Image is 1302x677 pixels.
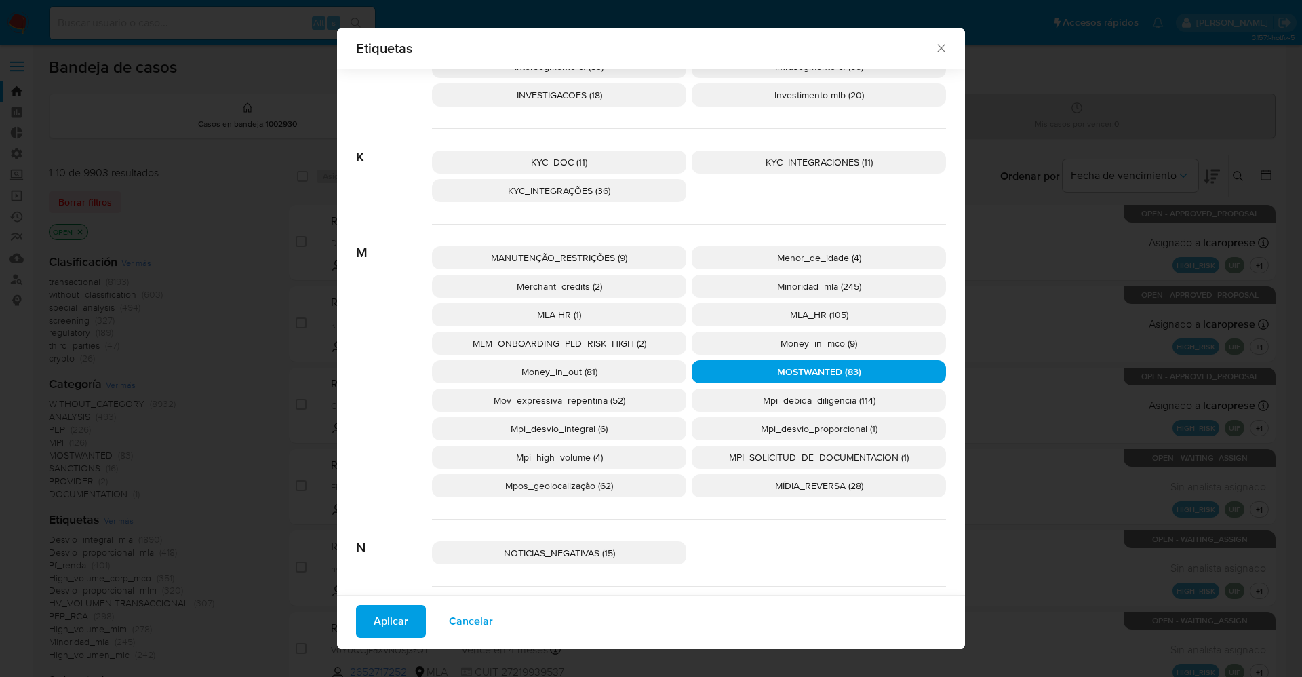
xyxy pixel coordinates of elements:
span: Etiquetas [356,41,934,55]
span: NOTICIAS_NEGATIVAS (15) [504,546,615,560]
div: INVESTIGACOES (18) [432,83,686,107]
span: MANUTENÇÃO_RESTRIÇÕES (9) [491,251,627,265]
span: Merchant_credits (2) [517,279,602,293]
div: Mpos_geolocalização (62) [432,474,686,497]
div: KYC_DOC (11) [432,151,686,174]
div: Mpi_high_volume (4) [432,446,686,469]
span: K [356,129,432,166]
span: KYC_INTEGRAÇÕES (36) [508,184,610,197]
div: MOSTWANTED (83) [692,360,946,383]
span: Mpi_debida_diligencia (114) [763,393,875,407]
span: INVESTIGACOES (18) [517,88,602,102]
span: O [356,587,432,623]
span: Investimento mlb (20) [774,88,864,102]
span: MOSTWANTED (83) [777,365,861,379]
span: Money_in_out (81) [521,365,597,379]
div: KYC_INTEGRAÇÕES (36) [432,179,686,202]
span: Mpos_geolocalização (62) [505,479,613,492]
div: NOTICIAS_NEGATIVAS (15) [432,541,686,564]
div: Mpi_desvio_proporcional (1) [692,417,946,440]
span: MLM_ONBOARDING_PLD_RISK_HIGH (2) [473,336,646,350]
div: MÍDIA_REVERSA (28) [692,474,946,497]
span: MPI_SOLICITUD_DE_DOCUMENTACION (1) [729,450,909,464]
span: Minoridad_mla (245) [777,279,861,293]
span: KYC_DOC (11) [531,155,587,169]
div: MLA HR (1) [432,303,686,326]
span: Cancelar [449,606,493,636]
span: Aplicar [374,606,408,636]
div: Mov_expressiva_repentina (52) [432,389,686,412]
div: KYC_INTEGRACIONES (11) [692,151,946,174]
span: Mov_expressiva_repentina (52) [494,393,625,407]
span: MLA_HR (105) [790,308,848,322]
button: Cerrar [934,41,947,54]
div: Money_in_out (81) [432,360,686,383]
div: Investimento mlb (20) [692,83,946,107]
span: N [356,520,432,556]
div: Money_in_mco (9) [692,332,946,355]
span: MÍDIA_REVERSA (28) [775,479,863,492]
div: Minoridad_mla (245) [692,275,946,298]
div: Merchant_credits (2) [432,275,686,298]
span: Mpi_high_volume (4) [516,450,603,464]
div: Mpi_debida_diligencia (114) [692,389,946,412]
span: M [356,225,432,261]
button: Cancelar [431,605,511,638]
div: MANUTENÇÃO_RESTRIÇÕES (9) [432,246,686,269]
div: MLA_HR (105) [692,303,946,326]
span: Mpi_desvio_integral (6) [511,422,608,436]
span: Mpi_desvio_proporcional (1) [761,422,877,436]
span: KYC_INTEGRACIONES (11) [766,155,873,169]
div: Mpi_desvio_integral (6) [432,417,686,440]
div: Menor_de_idade (4) [692,246,946,269]
span: MLA HR (1) [537,308,581,322]
span: Money_in_mco (9) [781,336,857,350]
span: Menor_de_idade (4) [777,251,861,265]
button: Aplicar [356,605,426,638]
div: MPI_SOLICITUD_DE_DOCUMENTACION (1) [692,446,946,469]
div: MLM_ONBOARDING_PLD_RISK_HIGH (2) [432,332,686,355]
